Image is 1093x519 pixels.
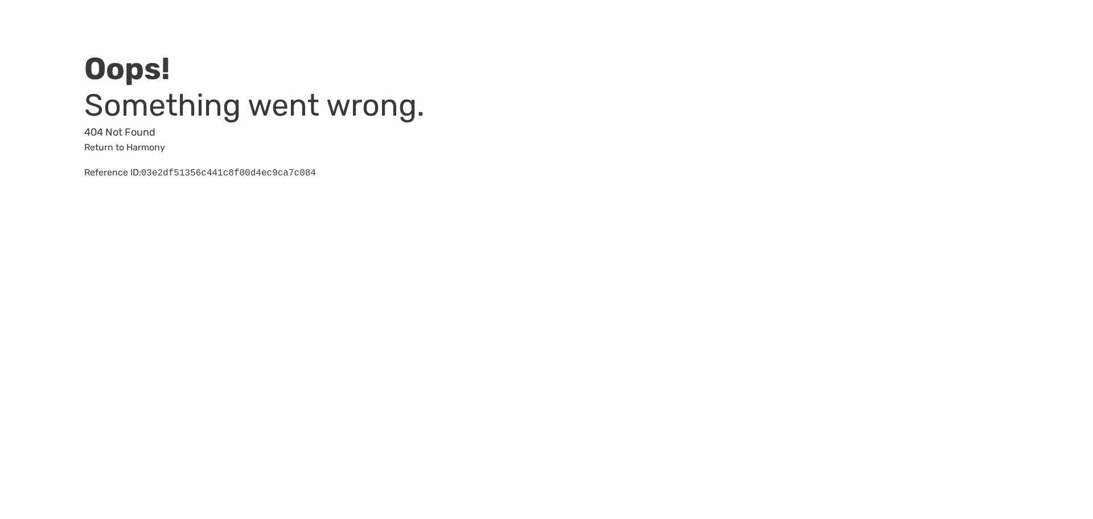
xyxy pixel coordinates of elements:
[84,124,504,141] p: 404 Not Found
[84,142,165,153] a: Return to Harmony
[141,168,316,178] pre: 03e2df51356c441c8f00d4ec9ca7c084
[84,51,504,87] h2: Oops!
[84,166,504,180] div: Reference ID:
[84,87,504,124] h3: Something went wrong.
